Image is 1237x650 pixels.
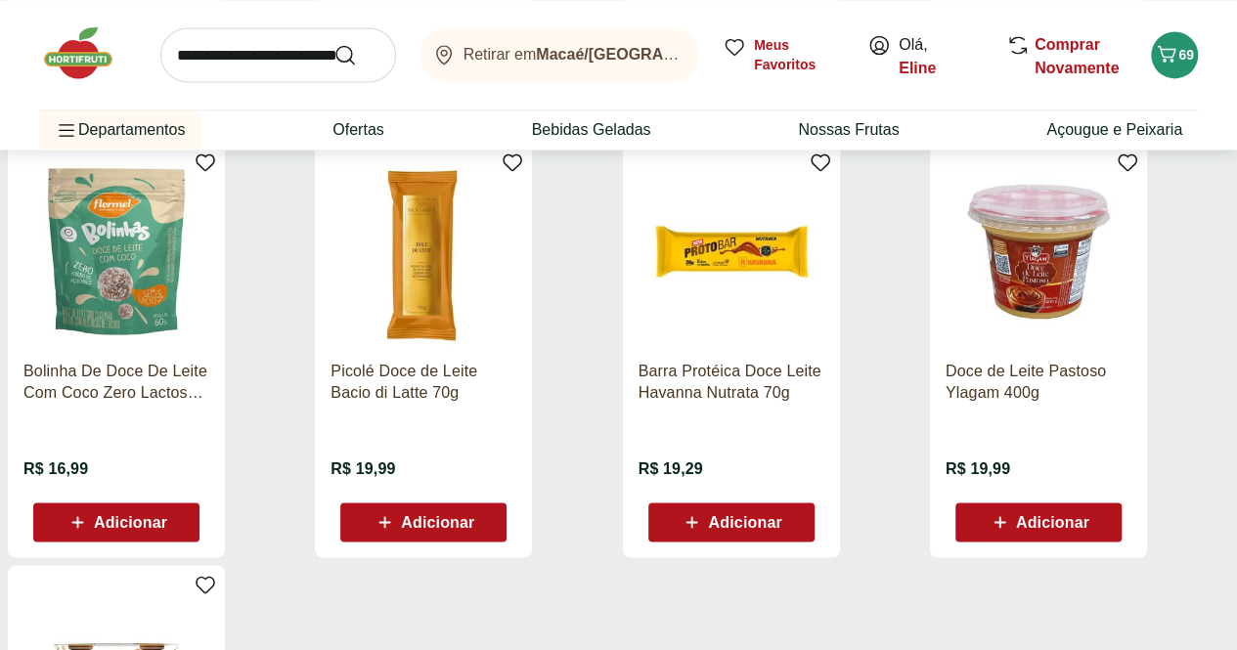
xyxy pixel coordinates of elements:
[39,23,137,82] img: Hortifruti
[708,514,781,530] span: Adicionar
[401,514,474,530] span: Adicionar
[955,502,1122,542] button: Adicionar
[648,502,815,542] button: Adicionar
[94,514,167,530] span: Adicionar
[798,118,899,142] a: Nossas Frutas
[899,60,936,76] a: Eline
[55,107,78,153] button: Menu
[23,360,209,403] a: Bolinha De Doce De Leite Com Coco Zero Lactose Flormel 60G
[639,360,824,403] a: Barra Protéica Doce Leite Havanna Nutrata 70g
[331,158,516,344] img: Picolé Doce de Leite Bacio di Latte 70g
[1035,36,1119,76] a: Comprar Novamente
[1151,31,1198,78] button: Carrinho
[532,118,651,142] a: Bebidas Geladas
[1046,118,1182,142] a: Açougue e Peixaria
[33,502,199,542] button: Adicionar
[420,27,699,82] button: Retirar emMacaé/[GEOGRAPHIC_DATA]
[331,360,516,403] a: Picolé Doce de Leite Bacio di Latte 70g
[23,457,88,479] span: R$ 16,99
[946,457,1010,479] span: R$ 19,99
[1016,514,1089,530] span: Adicionar
[1178,47,1194,63] span: 69
[754,35,844,74] span: Meus Favoritos
[160,27,396,82] input: search
[340,502,507,542] button: Adicionar
[639,158,824,344] img: Barra Protéica Doce Leite Havanna Nutrata 70g
[723,35,844,74] a: Meus Favoritos
[639,457,703,479] span: R$ 19,29
[946,360,1131,403] a: Doce de Leite Pastoso Ylagam 400g
[946,158,1131,344] img: Doce de Leite Pastoso Ylagam 400g
[536,46,755,63] b: Macaé/[GEOGRAPHIC_DATA]
[464,46,680,64] span: Retirar em
[55,107,185,153] span: Departamentos
[332,118,383,142] a: Ofertas
[23,158,209,344] img: Bolinha De Doce De Leite Com Coco Zero Lactose Flormel 60G
[333,43,380,66] button: Submit Search
[331,457,395,479] span: R$ 19,99
[899,33,986,80] span: Olá,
